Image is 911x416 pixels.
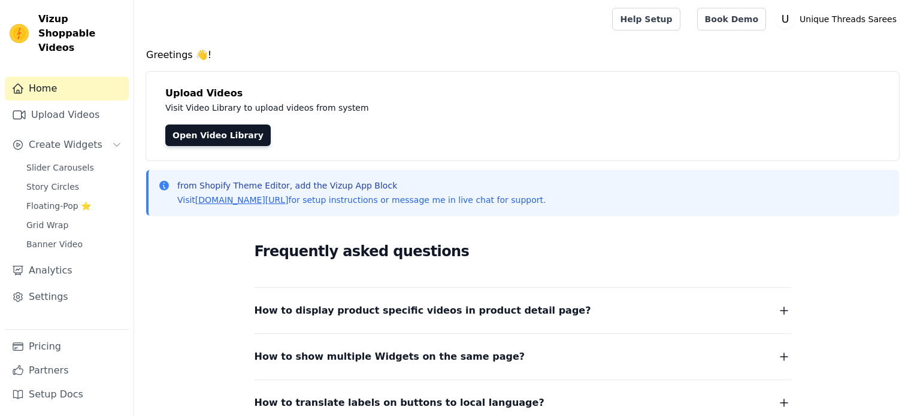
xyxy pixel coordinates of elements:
[5,335,129,359] a: Pricing
[195,195,289,205] a: [DOMAIN_NAME][URL]
[38,12,124,55] span: Vizup Shoppable Videos
[5,359,129,382] a: Partners
[776,8,901,30] button: U Unique Threads Sarees
[5,133,129,157] button: Create Widgets
[26,219,68,231] span: Grid Wrap
[19,178,129,195] a: Story Circles
[177,180,546,192] p: from Shopify Theme Editor, add the Vizup App Block
[255,348,791,365] button: How to show multiple Widgets on the same page?
[5,285,129,309] a: Settings
[29,138,102,152] span: Create Widgets
[255,348,525,365] span: How to show multiple Widgets on the same page?
[795,8,901,30] p: Unique Threads Sarees
[255,302,791,319] button: How to display product specific videos in product detail page?
[255,394,791,411] button: How to translate labels on buttons to local language?
[26,181,79,193] span: Story Circles
[5,259,129,283] a: Analytics
[26,238,83,250] span: Banner Video
[255,394,544,411] span: How to translate labels on buttons to local language?
[165,86,880,101] h4: Upload Videos
[255,302,591,319] span: How to display product specific videos in product detail page?
[26,162,94,174] span: Slider Carousels
[255,239,791,263] h2: Frequently asked questions
[10,24,29,43] img: Vizup
[5,77,129,101] a: Home
[19,198,129,214] a: Floating-Pop ⭐
[19,217,129,233] a: Grid Wrap
[612,8,680,31] a: Help Setup
[19,236,129,253] a: Banner Video
[26,200,91,212] span: Floating-Pop ⭐
[5,103,129,127] a: Upload Videos
[19,159,129,176] a: Slider Carousels
[782,13,789,25] text: U
[165,101,702,115] p: Visit Video Library to upload videos from system
[5,382,129,406] a: Setup Docs
[165,125,271,146] a: Open Video Library
[697,8,766,31] a: Book Demo
[177,194,546,206] p: Visit for setup instructions or message me in live chat for support.
[146,48,899,62] h4: Greetings 👋!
